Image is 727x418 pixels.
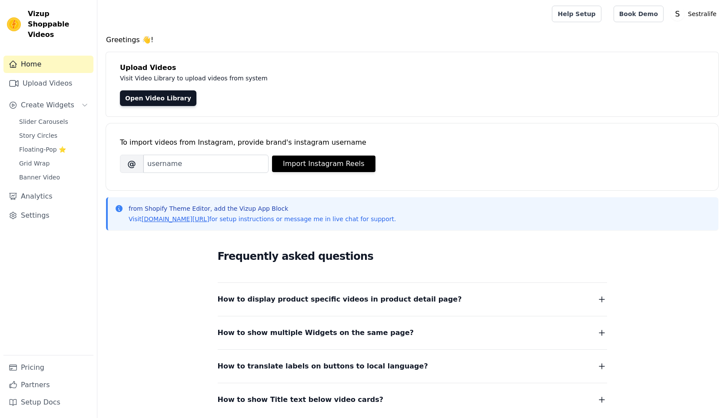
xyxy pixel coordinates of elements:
[218,360,428,372] span: How to translate labels on buttons to local language?
[552,6,601,22] a: Help Setup
[3,96,93,114] button: Create Widgets
[120,73,509,83] p: Visit Video Library to upload videos from system
[218,327,414,339] span: How to show multiple Widgets on the same page?
[218,327,607,339] button: How to show multiple Widgets on the same page?
[218,394,607,406] button: How to show Title text below video cards?
[3,56,93,73] a: Home
[272,156,375,172] button: Import Instagram Reels
[120,63,704,73] h4: Upload Videos
[120,90,196,106] a: Open Video Library
[21,100,74,110] span: Create Widgets
[19,145,66,154] span: Floating-Pop ⭐
[3,359,93,376] a: Pricing
[120,155,143,173] span: @
[19,159,50,168] span: Grid Wrap
[684,6,720,22] p: Sestralife
[120,137,704,148] div: To import videos from Instagram, provide brand's instagram username
[14,171,93,183] a: Banner Video
[675,10,680,18] text: S
[19,173,60,182] span: Banner Video
[3,376,93,394] a: Partners
[218,293,462,305] span: How to display product specific videos in product detail page?
[14,143,93,156] a: Floating-Pop ⭐
[218,293,607,305] button: How to display product specific videos in product detail page?
[671,6,720,22] button: S Sestralife
[129,204,396,213] p: from Shopify Theme Editor, add the Vizup App Block
[14,129,93,142] a: Story Circles
[106,35,718,45] h4: Greetings 👋!
[19,117,68,126] span: Slider Carousels
[218,248,607,265] h2: Frequently asked questions
[218,394,384,406] span: How to show Title text below video cards?
[142,216,209,222] a: [DOMAIN_NAME][URL]
[3,75,93,92] a: Upload Videos
[14,157,93,169] a: Grid Wrap
[3,207,93,224] a: Settings
[19,131,57,140] span: Story Circles
[28,9,90,40] span: Vizup Shoppable Videos
[7,17,21,31] img: Vizup
[3,188,93,205] a: Analytics
[143,155,269,173] input: username
[3,394,93,411] a: Setup Docs
[614,6,664,22] a: Book Demo
[14,116,93,128] a: Slider Carousels
[129,215,396,223] p: Visit for setup instructions or message me in live chat for support.
[218,360,607,372] button: How to translate labels on buttons to local language?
